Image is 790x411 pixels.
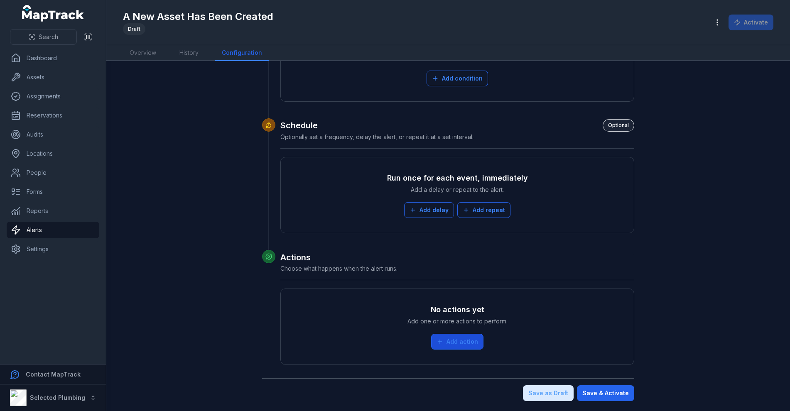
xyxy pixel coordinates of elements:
[173,45,205,61] a: History
[407,317,508,325] span: Add one or more actions to perform.
[280,265,397,272] span: Choose what happens when the alert runs.
[411,186,504,194] span: Add a delay or repeat to the alert.
[603,119,634,132] div: Optional
[280,133,474,140] span: Optionally set a frequency, delay the alert, or repeat it at a set interval.
[10,29,77,45] button: Search
[457,202,510,218] button: Add repeat
[123,45,163,61] a: Overview
[22,5,84,22] a: MapTrack
[523,385,574,401] button: Save as Draft
[404,202,454,218] button: Add delay
[431,304,484,316] h3: No actions yet
[7,203,99,219] a: Reports
[26,371,81,378] strong: Contact MapTrack
[7,183,99,200] a: Forms
[577,385,634,401] button: Save & Activate
[7,126,99,143] a: Audits
[215,45,269,61] a: Configuration
[39,33,58,41] span: Search
[7,50,99,66] a: Dashboard
[387,172,528,184] h3: Run once for each event, immediately
[431,334,483,350] button: Add action
[7,69,99,86] a: Assets
[123,10,273,23] h1: A New Asset Has Been Created
[280,252,634,263] h2: Actions
[123,23,145,35] div: Draft
[7,241,99,257] a: Settings
[7,88,99,105] a: Assignments
[427,71,488,86] button: Add condition
[7,222,99,238] a: Alerts
[7,164,99,181] a: People
[280,119,634,132] h2: Schedule
[7,107,99,124] a: Reservations
[7,145,99,162] a: Locations
[30,394,85,401] strong: Selected Plumbing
